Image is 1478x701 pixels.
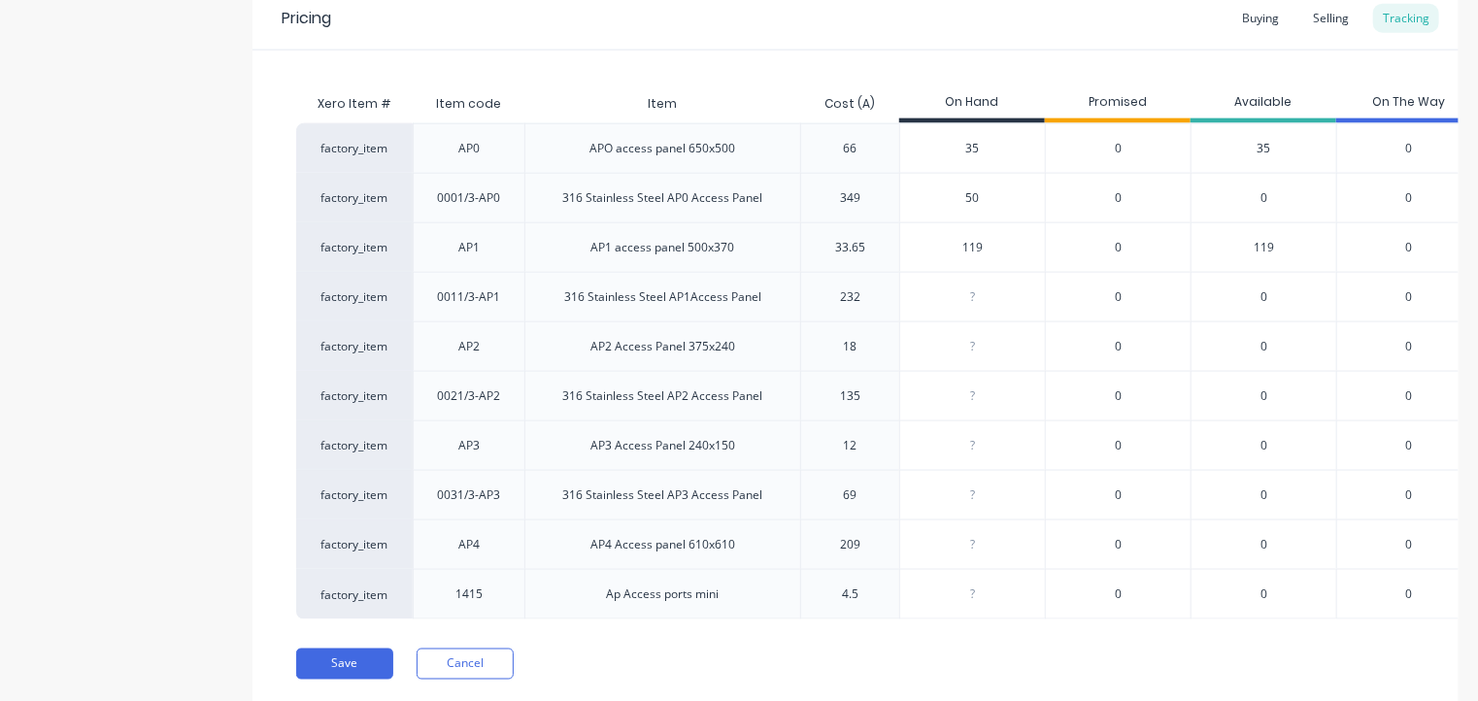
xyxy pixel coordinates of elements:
span: 0 [1115,437,1122,454]
span: 0 [1115,486,1122,504]
span: 0 [1406,585,1413,603]
div: 119 [1191,222,1336,272]
div: AP2 Access Panel 375x240 [590,338,735,355]
div: 33.65 [835,239,865,256]
span: 0 [1406,437,1413,454]
span: 0 [1115,288,1122,306]
div: ? [900,520,1045,569]
span: 0 [1115,140,1122,157]
div: Selling [1303,4,1359,33]
span: 0 [1406,536,1413,553]
span: 0 [1406,338,1413,355]
div: ? [900,322,1045,371]
div: 35 [1191,123,1336,173]
div: factory_item [296,519,413,569]
div: 66 [844,140,857,157]
span: 0 [1406,486,1413,504]
span: 0 [1115,387,1122,405]
div: 0001/3-AP0 [438,189,501,207]
div: 0 [1191,173,1336,222]
div: Pricing [282,7,331,30]
div: 316 Stainless Steel AP0 Access Panel [563,189,763,207]
span: 0 [1406,387,1413,405]
div: Xero Item # [296,84,413,123]
div: AP3 [458,437,480,454]
div: 349 [840,189,860,207]
div: Item code [420,80,517,128]
div: factory_item [296,569,413,619]
span: 0 [1115,536,1122,553]
div: AP1 access panel 500x370 [591,239,735,256]
div: 316 Stainless Steel AP2 Access Panel [563,387,763,405]
div: 12 [844,437,857,454]
div: ? [900,570,1045,618]
div: ? [900,421,1045,470]
div: ? [900,372,1045,420]
div: Buying [1232,4,1289,33]
input: ? [900,189,1045,207]
div: factory_item [296,123,413,173]
div: 316 Stainless Steel AP1Access Panel [564,288,761,306]
div: factory_item [296,272,413,321]
div: 316 Stainless Steel AP3 Access Panel [563,486,763,504]
div: 119 [900,223,1045,272]
div: 0 [1191,470,1336,519]
div: Ap Access ports mini [607,585,720,603]
div: factory_item [296,173,413,222]
div: AP4 [458,536,480,553]
div: Cost (A) [809,80,890,128]
div: factory_item [296,321,413,371]
div: 209 [840,536,860,553]
span: 0 [1406,239,1413,256]
button: Cancel [417,649,514,680]
span: 0 [1115,338,1122,355]
div: 0 [1191,321,1336,371]
span: 0 [1406,189,1413,207]
div: 1415 [455,585,483,603]
div: 0 [1191,272,1336,321]
div: 0 [1191,420,1336,470]
div: Available [1191,84,1336,123]
div: On Hand [899,84,1045,123]
button: Save [296,649,393,680]
div: 69 [844,486,857,504]
div: 0 [1191,569,1336,619]
div: AP2 [458,338,480,355]
span: 0 [1406,288,1413,306]
div: ? [900,471,1045,519]
div: factory_item [296,420,413,470]
div: factory_item [296,222,413,272]
div: 0 [1191,519,1336,569]
div: AP0 [458,140,480,157]
div: factory_item [296,470,413,519]
span: 0 [1406,140,1413,157]
div: 0031/3-AP3 [438,486,501,504]
div: 0011/3-AP1 [438,288,501,306]
div: 135 [840,387,860,405]
div: Tracking [1373,4,1439,33]
div: ? [900,273,1045,321]
div: 0021/3-AP2 [438,387,501,405]
span: 0 [1115,239,1122,256]
div: Promised [1045,84,1191,123]
span: 0 [1115,585,1122,603]
div: Item [632,80,692,128]
div: 4.5 [842,585,858,603]
div: AP1 [458,239,480,256]
div: factory_item [296,371,413,420]
span: 0 [1115,189,1122,207]
div: AP3 Access Panel 240x150 [590,437,735,454]
div: 0 [1191,371,1336,420]
div: 18 [844,338,857,355]
div: AP4 Access panel 610x610 [590,536,735,553]
div: 35 [900,124,1045,173]
div: 232 [840,288,860,306]
div: APO access panel 650x500 [590,140,736,157]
